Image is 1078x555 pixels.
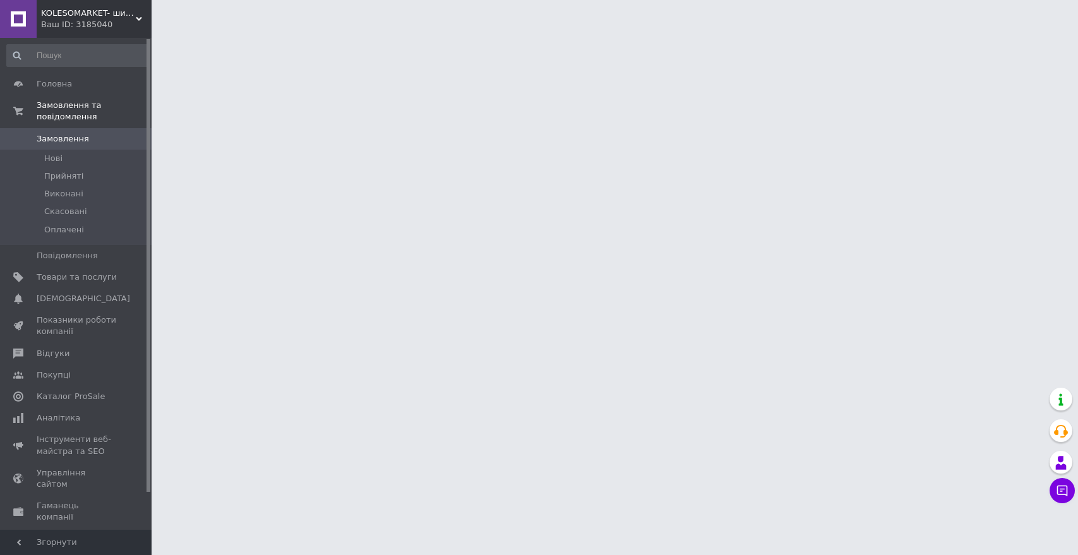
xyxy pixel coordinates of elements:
[37,133,89,145] span: Замовлення
[37,293,130,304] span: [DEMOGRAPHIC_DATA]
[1050,478,1075,503] button: Чат з покупцем
[44,224,84,236] span: Оплачені
[37,348,69,359] span: Відгуки
[37,272,117,283] span: Товари та послуги
[37,314,117,337] span: Показники роботи компанії
[41,8,136,19] span: KOLESOMARKET- шини та камери для будь-якого виду транспорту
[37,78,72,90] span: Головна
[37,391,105,402] span: Каталог ProSale
[6,44,148,67] input: Пошук
[44,206,87,217] span: Скасовані
[37,412,80,424] span: Аналітика
[41,19,152,30] div: Ваш ID: 3185040
[37,250,98,261] span: Повідомлення
[37,434,117,457] span: Інструменти веб-майстра та SEO
[37,369,71,381] span: Покупці
[37,100,152,122] span: Замовлення та повідомлення
[44,170,83,182] span: Прийняті
[44,188,83,200] span: Виконані
[37,467,117,490] span: Управління сайтом
[44,153,63,164] span: Нові
[37,500,117,523] span: Гаманець компанії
